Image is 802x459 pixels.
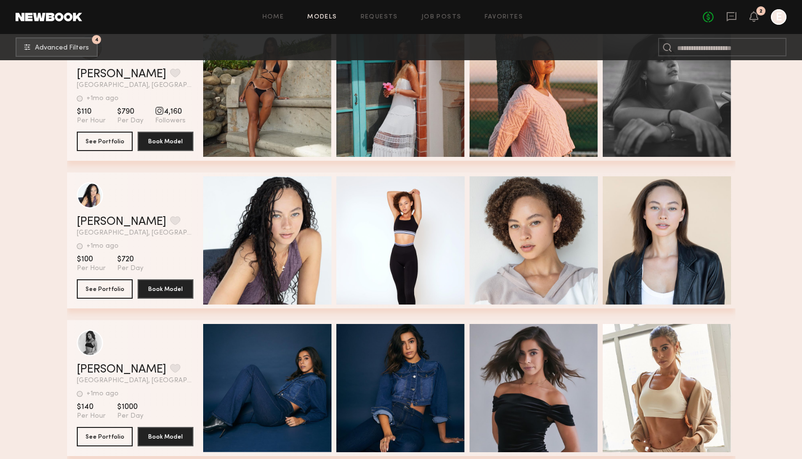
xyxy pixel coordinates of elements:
span: Advanced Filters [35,45,89,51]
button: Book Model [138,279,193,299]
a: [PERSON_NAME] [77,216,166,228]
a: Favorites [485,14,523,20]
a: Job Posts [421,14,462,20]
span: $1000 [117,402,143,412]
a: [PERSON_NAME] [77,364,166,375]
div: +1mo ago [87,243,119,250]
a: E [771,9,786,25]
a: [PERSON_NAME] [77,68,166,80]
button: Book Model [138,132,193,151]
span: [GEOGRAPHIC_DATA], [GEOGRAPHIC_DATA] [77,82,193,89]
a: Models [307,14,337,20]
a: Requests [361,14,398,20]
span: [GEOGRAPHIC_DATA], [GEOGRAPHIC_DATA] [77,377,193,384]
span: Followers [155,117,186,125]
span: Per Day [117,412,143,421]
span: $140 [77,402,105,412]
span: [GEOGRAPHIC_DATA], [GEOGRAPHIC_DATA] [77,230,193,237]
span: 4,160 [155,107,186,117]
a: Home [262,14,284,20]
button: Book Model [138,427,193,446]
span: Per Day [117,264,143,273]
div: +1mo ago [87,391,119,397]
span: $100 [77,255,105,264]
span: Per Hour [77,117,105,125]
span: $720 [117,255,143,264]
button: 4Advanced Filters [16,37,98,57]
span: Per Hour [77,412,105,421]
button: See Portfolio [77,279,133,299]
span: $110 [77,107,105,117]
div: +1mo ago [87,95,119,102]
span: 4 [95,37,99,42]
div: 2 [759,9,763,14]
span: Per Day [117,117,143,125]
span: $790 [117,107,143,117]
button: See Portfolio [77,132,133,151]
button: See Portfolio [77,427,133,446]
span: Per Hour [77,264,105,273]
